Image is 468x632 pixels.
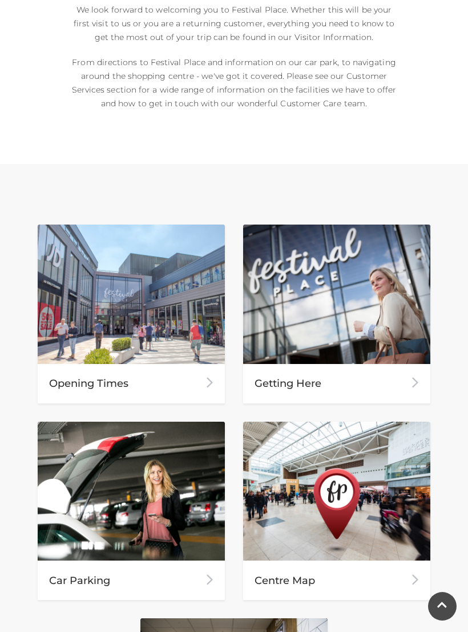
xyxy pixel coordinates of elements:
[71,3,397,44] p: We look forward to welcoming you to Festival Place. Whether this will be your first visit to us o...
[38,561,225,600] div: Car Parking
[71,55,397,110] p: From directions to Festival Place and information on our car park, to navigating around the shopp...
[38,225,225,403] a: Opening Times
[38,364,225,403] div: Opening Times
[243,422,430,601] a: Centre Map
[243,225,430,403] a: Getting Here
[243,364,430,403] div: Getting Here
[38,422,225,601] a: Car Parking
[243,561,430,600] div: Centre Map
